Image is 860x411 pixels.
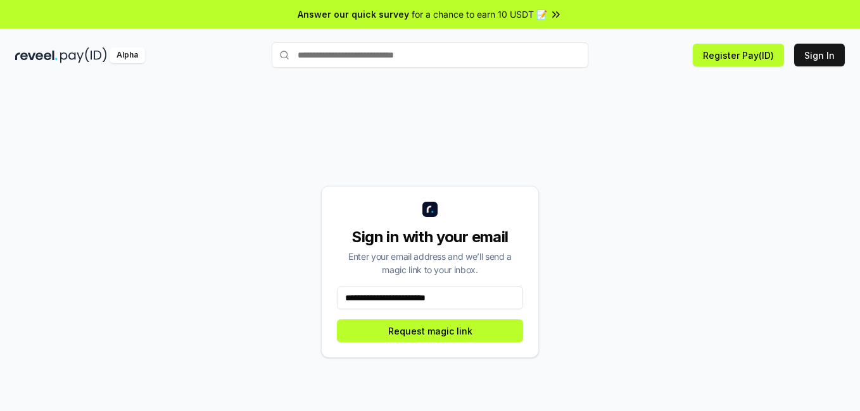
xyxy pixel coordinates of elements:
div: Sign in with your email [337,227,523,247]
div: Enter your email address and we’ll send a magic link to your inbox. [337,250,523,276]
img: logo_small [422,202,438,217]
button: Register Pay(ID) [693,44,784,66]
img: pay_id [60,47,107,63]
button: Sign In [794,44,845,66]
span: for a chance to earn 10 USDT 📝 [412,8,547,21]
div: Alpha [110,47,145,63]
span: Answer our quick survey [298,8,409,21]
button: Request magic link [337,319,523,342]
img: reveel_dark [15,47,58,63]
